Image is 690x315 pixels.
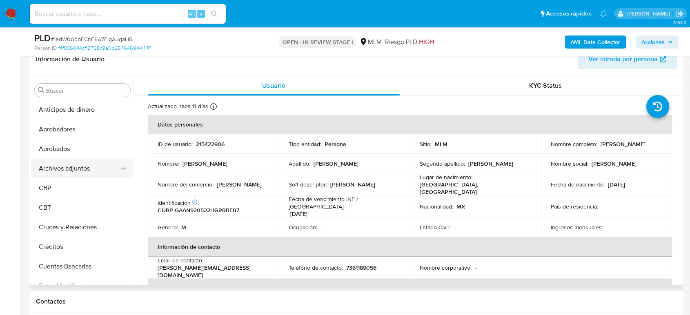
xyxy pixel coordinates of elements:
h1: Contactos [36,297,677,306]
p: [PERSON_NAME] [592,160,637,167]
p: Segundo apellido : [420,160,465,167]
p: Apellido : [289,160,310,167]
button: Buscar [38,87,45,93]
p: 215422906 [196,140,225,148]
a: Notificaciones [600,10,607,17]
p: [PERSON_NAME] [314,160,358,167]
button: Cruces y Relaciones [31,217,134,237]
p: Nombre completo : [551,140,597,148]
button: Créditos [31,237,134,257]
th: Verificación y cumplimiento [148,279,672,298]
input: Buscar usuario o caso... [30,9,226,19]
p: - [601,203,603,210]
p: Tipo entidad : [289,140,321,148]
input: Buscar [46,87,127,94]
p: [PERSON_NAME] [330,181,375,188]
p: Nombre corporativo : [420,264,472,271]
p: - [321,224,322,231]
p: Fecha de nacimiento : [551,181,605,188]
b: Person ID [34,44,57,52]
button: AML Data Collector [565,35,626,49]
p: [DATE] [608,181,625,188]
span: Ver mirada por persona [588,49,658,69]
button: Archivos adjuntos [31,159,127,178]
button: Datos Modificados [31,276,134,296]
p: [PERSON_NAME] [601,140,645,148]
p: Email de contacto : [158,257,203,264]
p: Identificación : [158,199,199,206]
p: Género : [158,224,178,231]
p: Persona [325,140,346,148]
p: Ingresos mensuales : [551,224,603,231]
span: s [200,10,202,18]
span: KYC Status [529,81,562,90]
span: Usuario [262,81,285,90]
th: Datos personales [148,115,672,134]
button: CBP [31,178,134,198]
button: Aprobadores [31,120,134,139]
p: [PERSON_NAME][EMAIL_ADDRESS][DOMAIN_NAME] [158,264,266,279]
span: Accesos rápidos [546,9,592,18]
p: Soft descriptor : [289,181,327,188]
button: CBT [31,198,134,217]
p: Nombre del comercio : [158,181,214,188]
b: AML Data Collector [570,35,620,49]
span: 3.163.0 [673,19,686,26]
p: Lugar de nacimiento : [420,173,472,181]
th: Información de contacto [148,237,672,257]
p: CURP GAAN920522HGRRBF07 [158,206,239,214]
p: MX [456,203,465,210]
p: [GEOGRAPHIC_DATA], [GEOGRAPHIC_DATA] [420,181,528,195]
p: Actualizado hace 11 días [148,102,208,110]
button: Ver mirada por persona [578,49,677,69]
p: [DATE] [290,210,307,217]
button: Aprobados [31,139,134,159]
button: search-icon [206,8,223,20]
p: diego.gardunorosas@mercadolibre.com.mx [626,10,672,18]
p: Nombre : [158,160,179,167]
p: ID de usuario : [158,140,193,148]
p: [PERSON_NAME] [217,181,262,188]
p: Teléfono de contacto : [289,264,343,271]
p: Nombre social : [551,160,588,167]
p: Sitio : [420,140,432,148]
span: # 1edW00pbFCnE6A7EIgAuqaH5 [51,35,132,43]
button: Anticipos de dinero [31,100,134,120]
p: Ocupación : [289,224,317,231]
p: - [606,224,608,231]
a: f4f036044cf12768c9a0b55764694411 [58,44,151,52]
p: Estado Civil : [420,224,450,231]
p: M [181,224,186,231]
p: [PERSON_NAME] [183,160,227,167]
p: Nacionalidad : [420,203,453,210]
p: Fecha de vencimiento INE / [GEOGRAPHIC_DATA] : [289,195,400,210]
p: 7361189056 [346,264,376,271]
p: MLM [435,140,447,148]
span: Acciones [641,35,665,49]
b: PLD [34,31,51,44]
button: Cuentas Bancarias [31,257,134,276]
span: Riesgo PLD: [385,38,434,47]
p: País de residencia : [551,203,598,210]
button: Acciones [636,35,679,49]
p: [PERSON_NAME] [468,160,513,167]
span: Alt [189,10,195,18]
div: MLM [359,38,381,47]
p: - [453,224,455,231]
h1: Información de Usuario [36,55,105,63]
p: - [475,264,476,271]
a: Salir [675,9,684,18]
p: OPEN - IN REVIEW STAGE I [279,36,356,48]
span: HIGH [418,37,434,47]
